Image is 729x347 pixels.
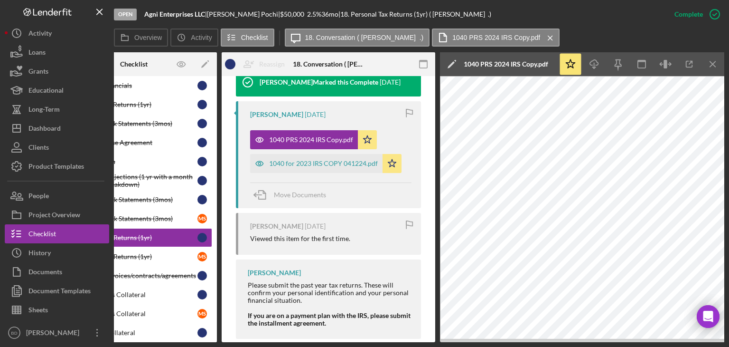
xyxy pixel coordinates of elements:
[464,60,548,68] div: 1040 PRS 2024 IRS Copy.pdf
[75,234,197,241] div: Personal Tax Returns (1yr)
[452,34,540,41] label: 1040 PRS 2024 IRS Copy.pdf
[28,119,61,140] div: Dashboard
[697,305,720,328] div: Open Intercom Messenger
[260,78,378,86] div: [PERSON_NAME] Marked this Complete
[248,281,411,304] div: Please submit the past year tax returns. These will confirm your personal identification and your...
[28,281,91,303] div: Document Templates
[56,323,212,342] a: Vehicle as Collateral
[250,222,303,230] div: [PERSON_NAME]
[250,130,377,149] button: 1040 PRS 2024 IRS Copy.pdf
[56,209,212,228] a: Personal Bank Statements (3mos)MS
[248,269,301,277] div: [PERSON_NAME]
[259,55,285,74] div: Reassign
[5,100,109,119] button: Long-Term
[11,330,17,336] text: BD
[5,205,109,224] button: Project Overview
[5,224,109,243] button: Checklist
[221,29,274,47] button: Checklist
[56,95,212,114] a: Business Tax Returns (1yr)
[75,291,197,299] div: Real Estate as Collateral
[56,228,212,247] a: Personal Tax Returns (1yr)
[28,243,51,265] div: History
[674,5,703,24] div: Complete
[321,10,338,18] div: 36 mo
[5,243,109,262] button: History
[338,10,491,18] div: | 18. Personal Tax Returns (1yr) ( [PERSON_NAME] .)
[56,171,212,190] a: Financial Projections (1 yr with a month by month breakdown)
[75,82,197,89] div: Business Financials
[56,133,212,152] a: Business Lease Agreement
[28,81,64,102] div: Educational
[197,252,207,261] div: M S
[56,304,212,323] a: Real Estate as CollateralMS
[5,157,109,176] a: Product Templates
[56,247,212,266] a: Personal Tax Returns (1yr)MS
[28,262,62,284] div: Documents
[197,309,207,318] div: M S
[285,29,430,47] button: 18. Conversation ( [PERSON_NAME] .)
[5,300,109,319] button: Sheets
[5,262,109,281] button: Documents
[114,9,137,20] div: Open
[220,55,294,74] button: Reassign
[5,281,109,300] a: Document Templates
[75,215,197,222] div: Personal Bank Statements (3mos)
[75,272,197,280] div: Customer invoices/contracts/agreements
[5,43,109,62] button: Loans
[432,29,560,47] button: 1040 PRS 2024 IRS Copy.pdf
[75,101,197,108] div: Business Tax Returns (1yr)
[28,24,52,45] div: Activity
[120,60,148,68] div: Checklist
[144,10,205,18] b: Agni Enterprises LLC
[28,224,56,246] div: Checklist
[5,81,109,100] button: Educational
[28,43,46,64] div: Loans
[75,120,197,127] div: Business Bank Statements (3mos)
[28,100,60,121] div: Long-Term
[5,323,109,342] button: BD[PERSON_NAME]
[144,10,207,18] div: |
[5,24,109,43] button: Activity
[248,311,411,327] strong: If you are on a payment plan with the IRS, please submit the installment agreement.
[56,152,212,171] a: Business Plan
[56,285,212,304] a: Real Estate as Collateral
[75,310,197,318] div: Real Estate as Collateral
[269,160,378,167] div: 1040 for 2023 IRS COPY 041224.pdf
[56,76,212,95] a: Business Financials
[114,29,168,47] button: Overview
[5,186,109,205] button: People
[5,119,109,138] button: Dashboard
[5,62,109,81] button: Grants
[56,190,212,209] a: Personal Bank Statements (3mos)
[191,34,212,41] label: Activity
[28,300,48,322] div: Sheets
[28,62,48,83] div: Grants
[75,173,197,188] div: Financial Projections (1 yr with a month by month breakdown)
[293,60,364,68] div: 18. Conversation ( [PERSON_NAME] .)
[380,78,401,86] time: 2025-06-30 19:52
[5,138,109,157] button: Clients
[170,29,218,47] button: Activity
[207,10,280,18] div: [PERSON_NAME] Pochi |
[305,34,424,41] label: 18. Conversation ( [PERSON_NAME] .)
[250,154,402,173] button: 1040 for 2023 IRS COPY 041224.pdf
[56,114,212,133] a: Business Bank Statements (3mos)
[28,138,49,159] div: Clients
[305,222,326,230] time: 2025-06-27 04:08
[307,10,321,18] div: 2.5 %
[75,196,197,203] div: Personal Bank Statements (3mos)
[28,205,80,227] div: Project Overview
[28,157,84,178] div: Product Templates
[75,158,197,165] div: Business Plan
